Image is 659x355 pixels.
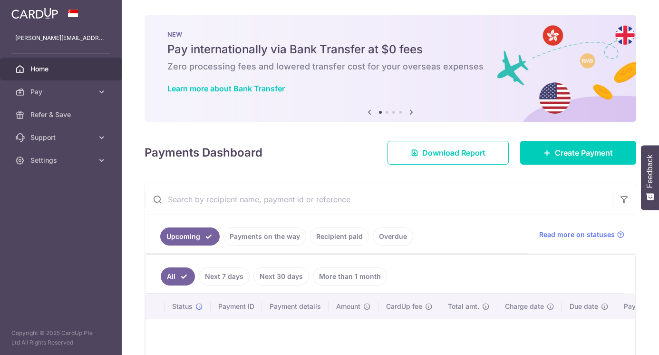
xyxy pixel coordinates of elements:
span: Pay [30,87,93,97]
input: Search by recipient name, payment id or reference [145,184,613,215]
img: CardUp [11,8,58,19]
span: Home [30,64,93,74]
span: Download Report [422,147,485,158]
a: Next 7 days [199,267,250,286]
span: Support [30,133,93,142]
span: Refer & Save [30,110,93,119]
span: Status [172,302,193,311]
span: Create Payment [555,147,613,158]
a: Download Report [388,141,509,165]
a: More than 1 month [313,267,387,286]
a: Upcoming [160,227,220,246]
a: Payments on the way [223,227,306,246]
h6: Zero processing fees and lowered transfer cost for your overseas expenses [167,61,613,72]
span: CardUp fee [386,302,422,311]
span: Feedback [646,155,654,188]
p: [PERSON_NAME][EMAIL_ADDRESS][DOMAIN_NAME] [15,33,107,43]
th: Payment ID [211,294,262,319]
a: Overdue [373,227,413,246]
img: Bank transfer banner [145,15,636,122]
button: Feedback - Show survey [641,145,659,210]
a: Create Payment [520,141,636,165]
a: Recipient paid [310,227,369,246]
span: Amount [336,302,360,311]
a: All [161,267,195,286]
a: Next 30 days [253,267,309,286]
h4: Payments Dashboard [145,144,262,161]
p: NEW [167,30,613,38]
span: Total amt. [448,302,479,311]
span: Settings [30,156,93,165]
span: Due date [570,302,598,311]
span: Charge date [505,302,544,311]
h5: Pay internationally via Bank Transfer at $0 fees [167,42,613,57]
a: Learn more about Bank Transfer [167,84,285,93]
th: Payment details [262,294,329,319]
span: Read more on statuses [539,230,615,239]
a: Read more on statuses [539,230,624,239]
